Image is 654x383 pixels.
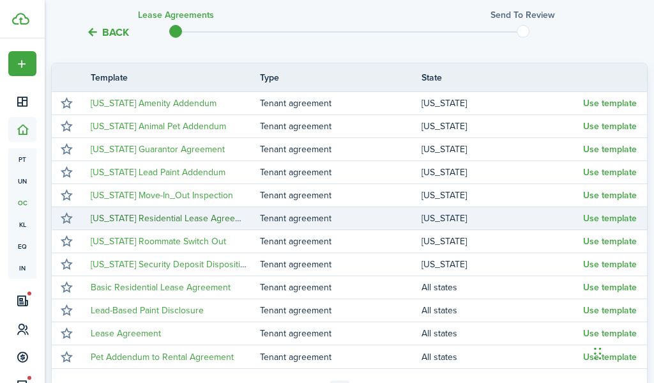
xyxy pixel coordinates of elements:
[57,325,75,343] button: Mark as favourite
[57,141,75,159] button: Mark as favourite
[583,260,637,270] button: Use template
[260,95,422,112] td: Tenant agreement
[594,334,602,373] div: Drag
[260,71,422,84] th: Type
[583,352,637,363] button: Use template
[57,187,75,205] button: Mark as favourite
[422,118,583,135] td: [US_STATE]
[490,8,555,22] h3: Send to review
[12,13,29,25] img: TenantCloud
[86,26,129,39] button: Back
[260,302,422,319] td: Tenant agreement
[260,210,422,227] td: Tenant agreement
[57,279,75,297] button: Mark as favourite
[422,302,583,319] td: All states
[422,164,583,181] td: [US_STATE]
[422,325,583,342] td: All states
[91,235,226,248] a: [US_STATE] Roommate Switch Out
[91,97,217,110] a: [US_STATE] Amenity Addendum
[260,348,422,366] td: Tenant agreement
[260,256,422,273] td: Tenant agreement
[583,191,637,201] button: Use template
[91,327,161,340] a: Lease Agreement
[260,325,422,342] td: Tenant agreement
[260,187,422,204] td: Tenant agreement
[57,302,75,320] button: Mark as favourite
[583,306,637,316] button: Use template
[590,322,654,383] iframe: Chat Widget
[422,141,583,158] td: [US_STATE]
[91,143,225,156] a: [US_STATE] Guarantor Agreement
[91,304,204,317] a: Lead-Based Paint Disclosure
[583,121,637,132] button: Use template
[583,214,637,224] button: Use template
[8,257,36,279] a: in
[422,210,583,227] td: [US_STATE]
[8,214,36,235] a: kl
[422,256,583,273] td: [US_STATE]
[422,348,583,366] td: All states
[91,189,233,202] a: [US_STATE] Move-In_Out Inspection
[583,98,637,109] button: Use template
[8,51,36,76] button: Open menu
[583,237,637,247] button: Use template
[583,283,637,293] button: Use template
[138,8,214,22] h3: Lease Agreements
[422,95,583,112] td: [US_STATE]
[57,118,75,136] button: Mark as favourite
[260,233,422,250] td: Tenant agreement
[583,145,637,155] button: Use template
[91,350,234,364] a: Pet Addendum to Rental Agreement
[91,258,250,271] a: [US_STATE] Security Deposit Disposition
[57,256,75,274] button: Mark as favourite
[81,71,260,84] th: Template
[57,210,75,228] button: Mark as favourite
[57,233,75,251] button: Mark as favourite
[260,141,422,158] td: Tenant agreement
[260,164,422,181] td: Tenant agreement
[422,71,583,84] th: State
[91,212,255,225] a: [US_STATE] Residential Lease Agreement
[8,192,36,214] a: oc
[260,118,422,135] td: Tenant agreement
[57,348,75,366] button: Mark as favourite
[422,233,583,250] td: [US_STATE]
[422,279,583,296] td: All states
[57,95,75,113] button: Mark as favourite
[260,279,422,296] td: Tenant agreement
[8,235,36,257] a: eq
[91,281,231,294] a: Basic Residential Lease Agreement
[57,164,75,182] button: Mark as favourite
[8,148,36,170] a: pt
[583,168,637,178] button: Use template
[583,329,637,339] button: Use template
[422,187,583,204] td: [US_STATE]
[91,120,226,133] a: [US_STATE] Animal Pet Addendum
[8,170,36,192] a: un
[91,166,225,179] a: [US_STATE] Lead Paint Addendum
